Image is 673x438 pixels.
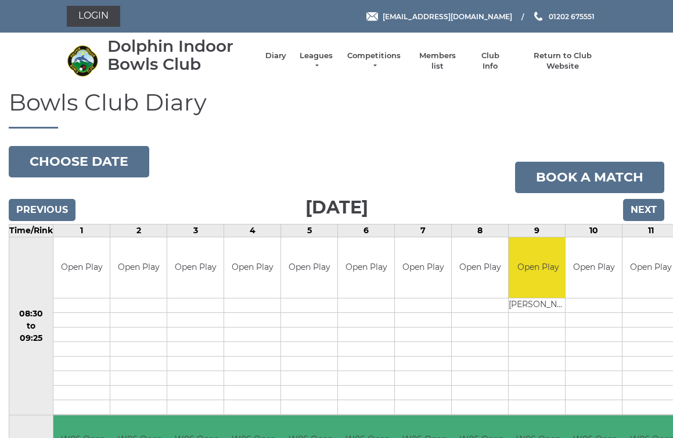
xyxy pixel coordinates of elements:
a: Email [EMAIL_ADDRESS][DOMAIN_NAME] [366,11,512,22]
a: Competitions [346,51,402,72]
td: 1 [53,224,110,237]
img: Dolphin Indoor Bowls Club [67,45,99,77]
a: Members list [413,51,462,72]
a: Club Info [473,51,507,72]
a: Login [67,6,120,27]
a: Diary [265,51,286,61]
input: Next [623,199,664,221]
td: Open Play [338,237,394,298]
td: 7 [395,224,452,237]
td: Time/Rink [9,224,53,237]
a: Phone us 01202 675551 [532,11,595,22]
td: 4 [224,224,281,237]
td: Open Play [509,237,567,298]
td: Open Play [395,237,451,298]
img: Email [366,12,378,21]
td: 6 [338,224,395,237]
td: [PERSON_NAME] [509,298,567,313]
td: 5 [281,224,338,237]
a: Book a match [515,162,664,193]
td: Open Play [53,237,110,298]
td: 8 [452,224,509,237]
input: Previous [9,199,75,221]
td: 2 [110,224,167,237]
td: Open Play [566,237,622,298]
a: Leagues [298,51,334,72]
td: Open Play [110,237,167,298]
a: Return to Club Website [519,51,606,72]
div: Dolphin Indoor Bowls Club [107,37,254,73]
td: 08:30 to 09:25 [9,237,53,415]
td: Open Play [281,237,337,298]
td: Open Play [224,237,280,298]
span: [EMAIL_ADDRESS][DOMAIN_NAME] [383,12,512,20]
td: 9 [509,224,566,237]
td: Open Play [452,237,508,298]
h1: Bowls Club Diary [9,90,664,129]
img: Phone us [534,12,542,21]
span: 01202 675551 [549,12,595,20]
td: 3 [167,224,224,237]
td: 10 [566,224,622,237]
button: Choose date [9,146,149,177]
td: Open Play [167,237,224,298]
